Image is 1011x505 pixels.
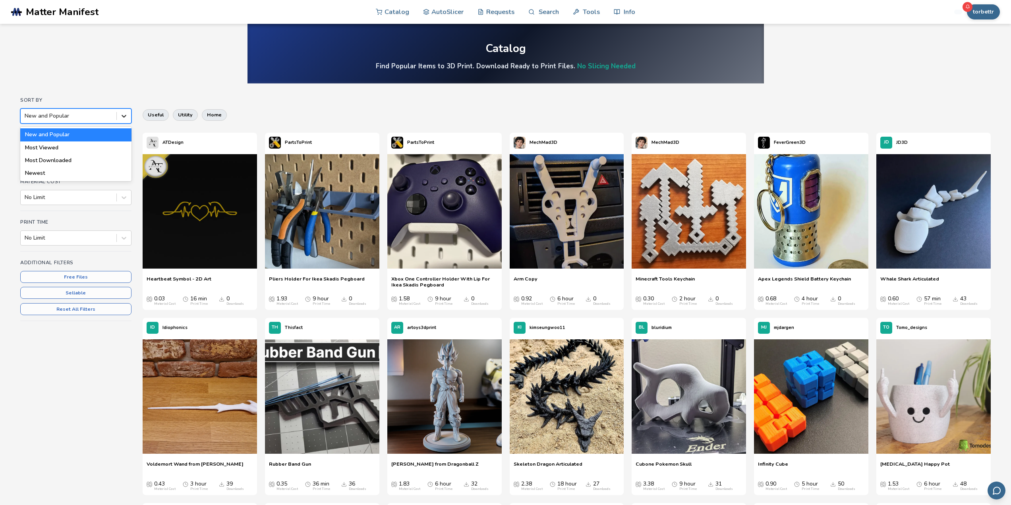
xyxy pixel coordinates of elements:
span: Rubber Band Gun [269,461,311,473]
div: 1.83 [399,481,420,491]
div: Material Cost [521,487,543,491]
div: 9 hour [679,481,697,491]
span: KI [518,325,522,330]
span: TO [883,325,889,330]
span: Average Cost [147,296,152,302]
div: Catalog [485,43,526,55]
p: MechMad3D [530,138,557,147]
a: FeverGreen3D's profileFeverGreen3D [754,133,810,153]
span: Voldemort Wand from [PERSON_NAME] [147,461,244,473]
a: ATDesign's profileATDesign [143,133,188,153]
span: Downloads [219,296,224,302]
div: 5 hour [802,481,819,491]
div: 31 [715,481,733,491]
div: Downloads [960,302,978,306]
div: 16 min [190,296,208,306]
div: Downloads [838,302,855,306]
span: ID [150,325,155,330]
div: Material Cost [643,487,665,491]
div: Material Cost [765,487,787,491]
span: Average Cost [880,296,886,302]
div: Print Time [190,302,208,306]
a: Heartbeat Symbol - 2D Art [147,276,211,288]
div: 36 min [313,481,330,491]
div: Downloads [838,487,855,491]
p: Thisfact [285,323,303,332]
div: 0 [593,296,611,306]
span: JD [884,140,889,145]
a: [MEDICAL_DATA] Happy Pot [880,461,950,473]
div: 1.58 [399,296,420,306]
a: Minecraft Tools Keychain [636,276,695,288]
span: Downloads [219,481,224,487]
p: PartsToPrint [407,138,434,147]
a: Infinity Cube [758,461,788,473]
span: AR [394,325,400,330]
div: Print Time [313,487,330,491]
div: 57 min [924,296,941,306]
span: Average Print Time [183,481,188,487]
h4: Material Cost [20,179,131,184]
div: Material Cost [888,302,909,306]
div: 0.90 [765,481,787,491]
div: 1.93 [276,296,298,306]
span: Average Print Time [427,481,433,487]
div: 0 [226,296,244,306]
div: Downloads [471,302,489,306]
span: Average Cost [514,296,519,302]
div: Downloads [226,487,244,491]
img: MechMad3D's profile [636,137,648,149]
span: Average Print Time [916,481,922,487]
div: Print Time [190,487,208,491]
input: New and PopularNew and PopularMost ViewedMost DownloadedNewest [25,113,26,119]
span: Downloads [953,481,958,487]
span: Downloads [341,296,347,302]
div: Print Time [679,487,697,491]
div: 0 [838,296,855,306]
span: Average Print Time [550,296,555,302]
div: New and Popular [20,128,131,141]
span: Downloads [586,481,591,487]
div: Material Cost [765,302,787,306]
span: Downloads [586,296,591,302]
img: PartsToPrint's profile [269,137,281,149]
h4: Sort By [20,97,131,103]
span: Average Cost [514,481,519,487]
p: ATDesign [162,138,184,147]
div: 9 hour [435,296,452,306]
div: 0.60 [888,296,909,306]
a: MechMad3D's profileMechMad3D [510,133,561,153]
div: 3.38 [643,481,665,491]
div: 6 hour [924,481,941,491]
span: Average Print Time [183,296,188,302]
span: MJ [761,325,767,330]
div: 32 [471,481,489,491]
span: Xbox One Controller Holder With Lip For Ikea Skadis Pegboard [391,276,498,288]
span: Average Print Time [550,481,555,487]
span: Whale Shark Articulated [880,276,939,288]
span: Average Cost [758,481,764,487]
div: 0.30 [643,296,665,306]
button: useful [143,109,169,120]
div: Downloads [349,302,366,306]
div: 4 hour [802,296,819,306]
a: Arm Copy [514,276,537,288]
a: No Slicing Needed [577,62,636,71]
div: Print Time [802,487,819,491]
span: Average Print Time [305,481,311,487]
span: Cubone Pokemon Skull [636,461,692,473]
span: Average Cost [758,296,764,302]
span: Downloads [708,296,713,302]
div: 3 hour [190,481,208,491]
div: Print Time [679,302,697,306]
span: Average Print Time [794,296,800,302]
a: [PERSON_NAME] from Dragonball Z [391,461,479,473]
div: Material Cost [276,302,298,306]
span: Average Cost [391,296,397,302]
span: Average Cost [880,481,886,487]
div: Downloads [349,487,366,491]
img: ATDesign's profile [147,137,159,149]
span: Downloads [830,481,836,487]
